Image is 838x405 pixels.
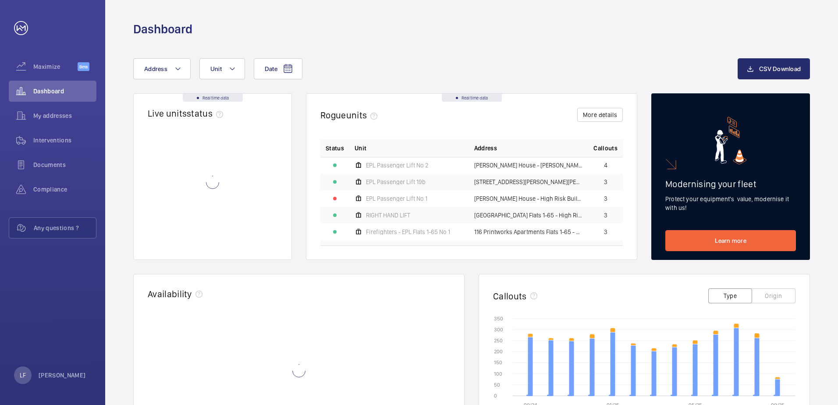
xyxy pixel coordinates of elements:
[320,110,381,121] h2: Rogue
[494,348,503,355] text: 200
[604,212,607,218] span: 3
[715,117,747,164] img: marketing-card.svg
[593,144,618,153] span: Callouts
[494,327,503,333] text: 300
[183,94,243,102] div: Real time data
[366,212,410,218] span: RIGHT HAND LIFT
[254,58,302,79] button: Date
[366,179,426,185] span: EPL Passenger Lift 19b
[577,108,623,122] button: More details
[265,65,277,72] span: Date
[604,229,607,235] span: 3
[148,108,227,119] h2: Live units
[33,185,96,194] span: Compliance
[366,195,427,202] span: EPL Passenger Lift No 1
[494,393,497,399] text: 0
[474,179,583,185] span: [STREET_ADDRESS][PERSON_NAME][PERSON_NAME]
[366,229,450,235] span: Firefighters - EPL Flats 1-65 No 1
[494,382,500,388] text: 50
[144,65,167,72] span: Address
[326,144,344,153] p: Status
[366,162,429,168] span: EPL Passenger Lift No 2
[39,371,86,380] p: [PERSON_NAME]
[474,229,583,235] span: 116 Printworks Apartments Flats 1-65 - High Risk Building - 116 Printworks Apartments Flats 1-65
[474,144,497,153] span: Address
[474,162,583,168] span: [PERSON_NAME] House - [PERSON_NAME][GEOGRAPHIC_DATA]
[474,195,583,202] span: [PERSON_NAME] House - High Risk Building - [PERSON_NAME][GEOGRAPHIC_DATA]
[355,144,366,153] span: Unit
[604,195,607,202] span: 3
[133,58,191,79] button: Address
[442,94,502,102] div: Real time data
[346,110,381,121] span: units
[133,21,192,37] h1: Dashboard
[494,359,502,366] text: 150
[604,179,607,185] span: 3
[665,195,796,212] p: Protect your equipment's value, modernise it with us!
[474,212,583,218] span: [GEOGRAPHIC_DATA] Flats 1-65 - High Risk Building - [GEOGRAPHIC_DATA] 1-65
[210,65,222,72] span: Unit
[33,160,96,169] span: Documents
[33,62,78,71] span: Maximize
[148,288,192,299] h2: Availability
[738,58,810,79] button: CSV Download
[78,62,89,71] span: Beta
[33,87,96,96] span: Dashboard
[494,371,502,377] text: 100
[33,111,96,120] span: My addresses
[665,230,796,251] a: Learn more
[759,65,801,72] span: CSV Download
[20,371,26,380] p: LF
[33,136,96,145] span: Interventions
[708,288,752,303] button: Type
[199,58,245,79] button: Unit
[493,291,527,302] h2: Callouts
[665,178,796,189] h2: Modernising your fleet
[187,108,227,119] span: status
[752,288,795,303] button: Origin
[494,337,503,344] text: 250
[34,224,96,232] span: Any questions ?
[494,316,503,322] text: 350
[604,162,607,168] span: 4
